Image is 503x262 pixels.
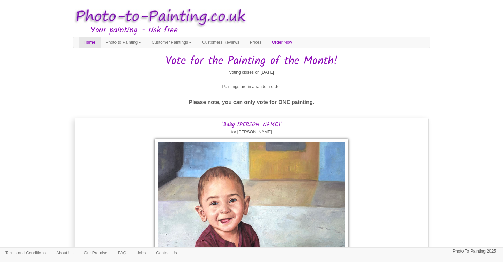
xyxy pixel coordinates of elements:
[69,3,248,30] img: Photo to Painting
[132,248,151,258] a: Jobs
[90,26,430,35] h3: Your painting - risk free
[79,37,101,48] a: Home
[113,248,132,258] a: FAQ
[151,248,182,258] a: Contact Us
[51,248,79,258] a: About Us
[146,37,197,48] a: Customer Paintings
[73,55,430,67] h1: Vote for the Painting of the Month!
[197,37,245,48] a: Customers Reviews
[267,37,298,48] a: Order Now!
[73,83,430,90] p: Paintings are in a random order
[73,69,430,76] p: Voting closes on [DATE]
[101,37,146,48] a: Photo to Painting
[73,97,430,107] p: Please note, you can only vote for ONE painting.
[79,248,112,258] a: Our Promise
[245,37,267,48] a: Prices
[453,248,496,255] p: Photo To Painting 2025
[77,122,427,128] h3: "Baby [PERSON_NAME]"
